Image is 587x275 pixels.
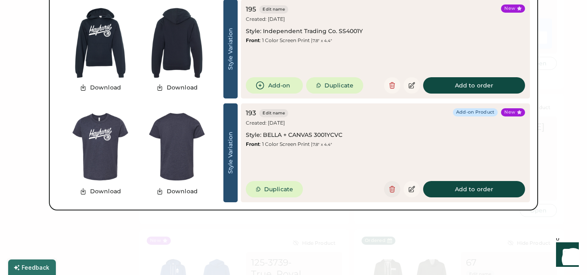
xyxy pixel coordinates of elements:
[259,5,288,13] button: Edit name
[151,185,203,197] button: Download
[384,181,400,197] button: Delete this saved product
[404,77,420,94] button: Edit this saved product
[246,16,287,22] div: Created: [DATE]
[227,18,235,80] div: Style Variation
[384,77,400,94] button: Delete this saved product
[246,141,260,147] strong: Front
[423,181,525,197] button: Add to order
[246,37,260,43] strong: Front
[504,109,515,116] div: New
[75,81,126,94] button: Download
[404,181,420,197] button: Edit this saved product
[246,4,256,14] div: 195
[259,109,288,117] button: Edit name
[246,181,303,197] button: Duplicate
[246,37,332,44] div: : 1 Color Screen Print |
[423,77,525,94] button: Add to order
[246,108,256,118] div: 193
[246,120,287,126] div: Created: [DATE]
[139,108,215,185] img: generate-image
[246,77,303,94] button: Add-on
[246,141,332,148] div: : 1 Color Screen Print |
[246,131,342,139] div: Style: BELLA + CANVAS 3001YCVC
[75,185,126,197] button: Download
[227,122,235,183] div: Style Variation
[548,238,583,273] iframe: Front Chat
[139,4,215,81] img: generate-image
[62,4,139,81] img: generate-image
[504,5,515,12] div: New
[456,109,495,116] div: Add-on Product
[246,27,363,36] div: Style: Independent Trading Co. SS4001Y
[62,108,139,185] img: generate-image
[306,77,363,94] button: Duplicate
[313,142,332,147] font: 7.8" x 4.4"
[151,81,203,94] button: Download
[313,38,332,43] font: 7.8" x 4.4"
